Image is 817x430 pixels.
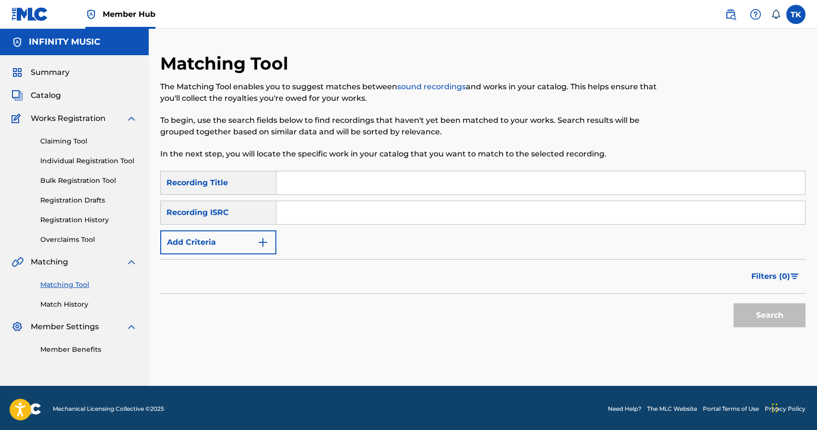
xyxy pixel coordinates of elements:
[769,384,817,430] iframe: Chat Widget
[40,235,137,245] a: Overclaims Tool
[160,171,805,332] form: Search Form
[40,215,137,225] a: Registration History
[160,230,276,254] button: Add Criteria
[397,82,466,91] a: sound recordings
[160,115,657,138] p: To begin, use the search fields below to find recordings that haven't yet been matched to your wo...
[40,156,137,166] a: Individual Registration Tool
[12,113,24,124] img: Works Registration
[791,274,799,279] img: filter
[786,5,805,24] div: User Menu
[12,90,61,101] a: CatalogCatalog
[772,394,778,422] div: Перетащить
[40,195,137,205] a: Registration Drafts
[85,9,97,20] img: Top Rightsholder
[31,67,70,78] span: Summary
[40,280,137,290] a: Matching Tool
[40,345,137,355] a: Member Benefits
[647,405,697,413] a: The MLC Website
[790,282,817,359] iframe: Resource Center
[12,256,24,268] img: Matching
[160,148,657,160] p: In the next step, you will locate the specific work in your catalog that you want to match to the...
[103,9,155,20] span: Member Hub
[126,113,137,124] img: expand
[12,321,23,333] img: Member Settings
[771,10,781,19] div: Notifications
[12,90,23,101] img: Catalog
[160,81,657,104] p: The Matching Tool enables you to suggest matches between and works in your catalog. This helps en...
[746,5,765,24] div: Help
[40,136,137,146] a: Claiming Tool
[725,9,736,20] img: search
[31,113,106,124] span: Works Registration
[12,67,23,78] img: Summary
[751,271,790,282] span: Filters ( 0 )
[12,36,23,48] img: Accounts
[257,237,269,248] img: 9d2ae6d4665cec9f34b9.svg
[703,405,759,413] a: Portal Terms of Use
[12,7,48,21] img: MLC Logo
[126,321,137,333] img: expand
[31,90,61,101] span: Catalog
[765,405,805,413] a: Privacy Policy
[126,256,137,268] img: expand
[608,405,641,413] a: Need Help?
[12,67,70,78] a: SummarySummary
[29,36,100,48] h5: INFINITY MUSIC
[31,256,68,268] span: Matching
[40,176,137,186] a: Bulk Registration Tool
[53,405,164,413] span: Mechanical Licensing Collective © 2025
[769,384,817,430] div: Виджет чата
[746,264,805,288] button: Filters (0)
[31,321,99,333] span: Member Settings
[721,5,740,24] a: Public Search
[750,9,761,20] img: help
[40,299,137,310] a: Match History
[160,53,293,74] h2: Matching Tool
